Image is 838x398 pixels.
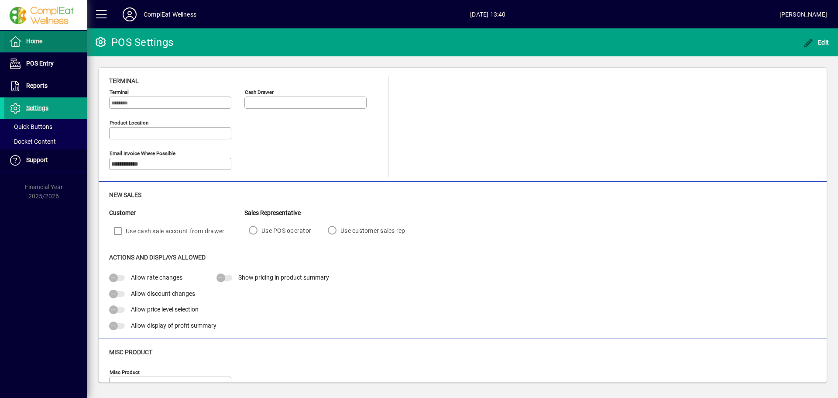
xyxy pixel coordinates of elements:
[144,7,196,21] div: ComplEat Wellness
[4,53,87,75] a: POS Entry
[9,138,56,145] span: Docket Content
[109,77,139,84] span: Terminal
[244,208,418,218] div: Sales Representative
[131,274,182,281] span: Allow rate changes
[780,7,827,21] div: [PERSON_NAME]
[26,104,48,111] span: Settings
[110,150,175,156] mat-label: Email Invoice where possible
[110,120,148,126] mat-label: Product location
[109,208,244,218] div: Customer
[109,254,206,261] span: Actions and Displays Allowed
[26,60,54,67] span: POS Entry
[131,306,199,313] span: Allow price level selection
[109,191,141,198] span: New Sales
[26,38,42,45] span: Home
[4,119,87,134] a: Quick Buttons
[131,290,195,297] span: Allow discount changes
[109,349,152,356] span: Misc Product
[116,7,144,22] button: Profile
[196,7,780,21] span: [DATE] 13:40
[110,89,129,95] mat-label: Terminal
[4,31,87,52] a: Home
[9,123,52,130] span: Quick Buttons
[94,35,173,49] div: POS Settings
[4,134,87,149] a: Docket Content
[26,82,48,89] span: Reports
[801,35,831,50] button: Edit
[4,75,87,97] a: Reports
[26,156,48,163] span: Support
[4,149,87,171] a: Support
[245,89,274,95] mat-label: Cash Drawer
[238,274,329,281] span: Show pricing in product summary
[803,39,829,46] span: Edit
[110,369,140,375] mat-label: Misc Product
[131,322,216,329] span: Allow display of profit summary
